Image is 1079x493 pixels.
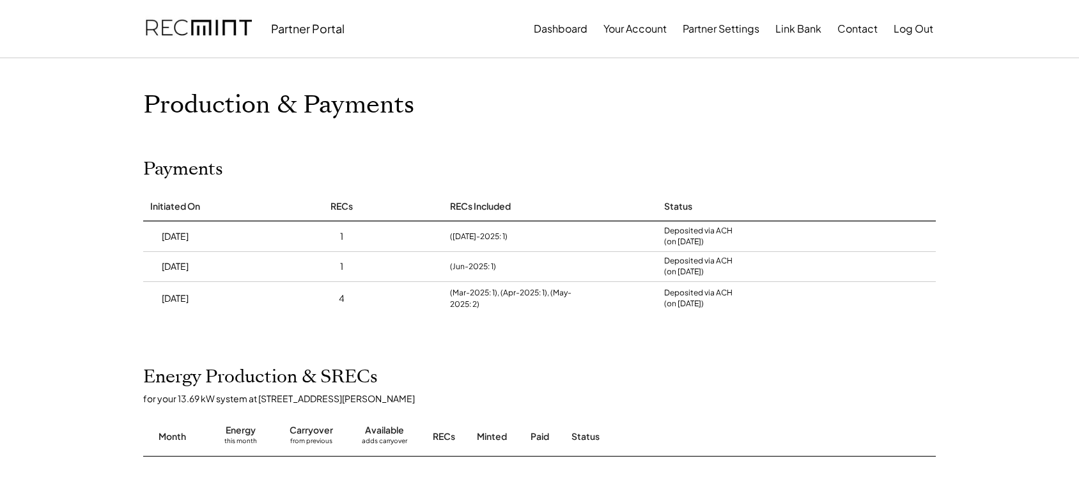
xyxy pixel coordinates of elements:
div: (Jun-2025: 1) [450,261,496,272]
h2: Energy Production & SRECs [143,366,378,388]
h1: Production & Payments [143,90,936,120]
div: Minted [477,430,507,443]
div: RECs [330,200,353,213]
div: Deposited via ACH (on [DATE]) [664,226,733,247]
div: this month [224,437,257,450]
h2: Payments [143,159,223,180]
button: Contact [837,16,878,42]
button: Link Bank [775,16,821,42]
div: [DATE] [162,230,189,243]
div: Partner Portal [271,21,345,36]
div: 1 [340,260,343,273]
div: adds carryover [362,437,407,450]
div: 4 [339,292,345,305]
button: Log Out [894,16,933,42]
div: Energy [226,424,256,437]
div: Month [159,430,186,443]
div: RECs [433,430,455,443]
div: from previous [290,437,332,450]
div: Deposited via ACH (on [DATE]) [664,256,733,278]
div: Status [571,430,789,443]
div: Paid [531,430,549,443]
div: Deposited via ACH (on [DATE]) [664,288,733,309]
div: Status [664,200,692,213]
div: (Mar-2025: 1), (Apr-2025: 1), (May-2025: 2) [450,287,581,310]
div: [DATE] [162,292,189,305]
img: recmint-logotype%403x.png [146,7,252,51]
button: Dashboard [534,16,587,42]
div: [DATE] [162,260,189,273]
div: Initiated On [150,200,200,213]
div: ([DATE]-2025: 1) [450,231,508,242]
div: for your 13.69 kW system at [STREET_ADDRESS][PERSON_NAME] [143,393,949,404]
button: Partner Settings [683,16,759,42]
div: Carryover [290,424,333,437]
button: Your Account [603,16,667,42]
div: RECs Included [450,200,511,213]
div: 1 [340,230,343,243]
div: Available [365,424,404,437]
